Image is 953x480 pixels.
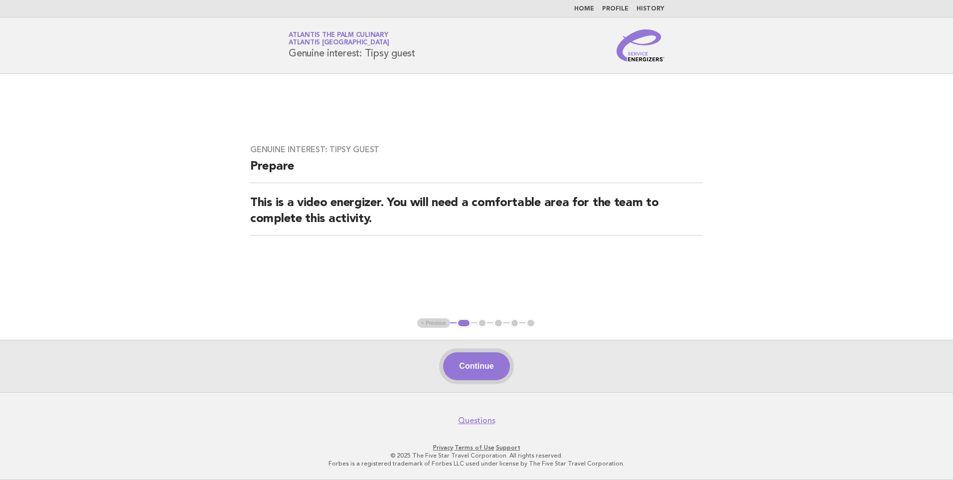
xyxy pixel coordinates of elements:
a: Questions [458,416,495,426]
a: Atlantis The Palm CulinaryAtlantis [GEOGRAPHIC_DATA] [289,32,389,46]
a: History [636,6,664,12]
a: Privacy [433,444,453,451]
h1: Genuine interest: Tipsy guest [289,32,415,58]
h2: Prepare [250,159,703,183]
a: Profile [602,6,629,12]
span: Atlantis [GEOGRAPHIC_DATA] [289,40,389,46]
p: © 2025 The Five Star Travel Corporation. All rights reserved. [171,452,782,460]
p: Forbes is a registered trademark of Forbes LLC used under license by The Five Star Travel Corpora... [171,460,782,468]
img: Service Energizers [617,29,664,61]
h3: Genuine interest: Tipsy guest [250,145,703,155]
a: Terms of Use [455,444,494,451]
button: 1 [457,318,471,328]
a: Support [496,444,520,451]
button: Continue [443,352,509,380]
p: · · [171,444,782,452]
h2: This is a video energizer. You will need a comfortable area for the team to complete this activity. [250,195,703,236]
a: Home [574,6,594,12]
